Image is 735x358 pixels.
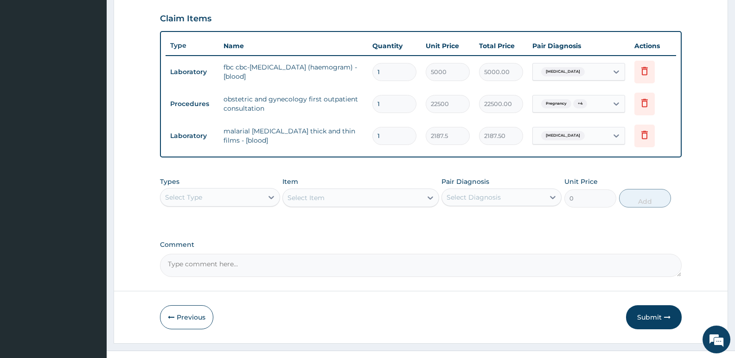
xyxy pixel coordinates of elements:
div: Select Diagnosis [447,193,501,202]
div: Select Type [165,193,202,202]
span: + 4 [573,99,587,108]
div: Chat with us now [48,52,156,64]
label: Pair Diagnosis [441,177,489,186]
label: Types [160,178,179,186]
button: Previous [160,305,213,329]
td: fbc cbc-[MEDICAL_DATA] (haemogram) - [blood] [219,58,368,86]
td: obstetric and gynecology first outpatient consultation [219,90,368,118]
td: Laboratory [166,63,219,81]
span: [MEDICAL_DATA] [541,131,585,140]
textarea: Type your message and hit 'Enter' [5,253,177,285]
span: We're online! [54,117,128,210]
th: Pair Diagnosis [528,37,630,55]
td: Laboratory [166,127,219,144]
button: Submit [626,305,682,329]
th: Quantity [368,37,421,55]
span: [MEDICAL_DATA] [541,67,585,76]
th: Total Price [474,37,528,55]
label: Item [282,177,298,186]
img: d_794563401_company_1708531726252_794563401 [17,46,38,69]
th: Actions [630,37,676,55]
td: Procedures [166,95,219,113]
div: Minimize live chat window [152,5,174,27]
td: malarial [MEDICAL_DATA] thick and thin films - [blood] [219,122,368,150]
button: Add [619,189,671,207]
span: Pregnancy [541,99,571,108]
label: Unit Price [564,177,598,186]
th: Type [166,37,219,54]
label: Comment [160,241,682,249]
h3: Claim Items [160,14,211,24]
th: Unit Price [421,37,474,55]
th: Name [219,37,368,55]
